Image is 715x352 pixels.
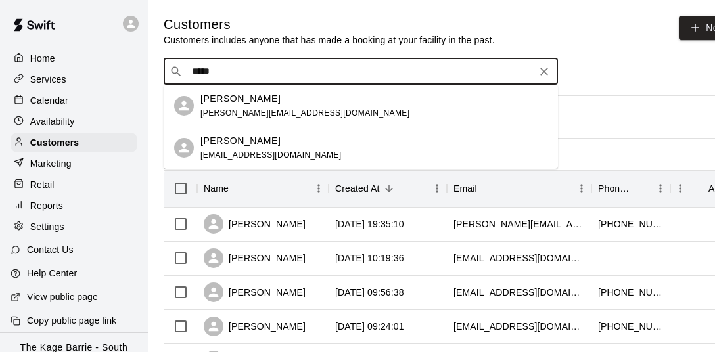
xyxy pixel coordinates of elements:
p: View public page [27,290,98,303]
div: +16473091450 [598,286,664,299]
p: Settings [30,220,64,233]
p: Services [30,73,66,86]
p: Customers [30,136,79,149]
div: 2025-08-14 19:35:10 [335,217,404,231]
p: Calendar [30,94,68,107]
button: Menu [309,179,329,198]
div: [PERSON_NAME] [204,317,306,336]
button: Menu [427,179,447,198]
div: Phone Number [591,170,670,207]
p: [PERSON_NAME] [200,134,281,148]
div: jcbadventures@gmail.com [453,252,585,265]
a: Services [11,70,137,89]
div: Email [447,170,591,207]
div: Name [204,170,229,207]
p: Customers includes anyone that has made a booking at your facility in the past. [164,33,495,47]
div: [PERSON_NAME] [204,248,306,268]
div: Phone Number [598,170,632,207]
p: Reports [30,199,63,212]
div: 2025-08-14 10:19:36 [335,252,404,265]
button: Sort [229,179,247,198]
a: Reports [11,196,137,215]
div: Lindsay Byers [174,96,194,116]
div: Created At [335,170,380,207]
div: Search customers by name or email [164,58,558,85]
a: Availability [11,112,137,131]
span: [EMAIL_ADDRESS][DOMAIN_NAME] [200,150,342,160]
button: Sort [690,179,708,198]
div: Email [453,170,477,207]
p: [PERSON_NAME] [200,92,281,106]
p: Contact Us [27,243,74,256]
a: Customers [11,133,137,152]
p: Availability [30,115,75,128]
div: 2025-08-14 09:56:38 [335,286,404,299]
button: Menu [670,179,690,198]
button: Menu [651,179,670,198]
h5: Customers [164,16,495,33]
button: Menu [572,179,591,198]
a: Retail [11,175,137,194]
button: Sort [380,179,398,198]
a: Home [11,49,137,68]
a: Calendar [11,91,137,110]
p: Marketing [30,157,72,170]
div: chris-taryn@bell.net [453,217,585,231]
div: Jeff Byers [174,138,194,158]
button: Sort [632,179,651,198]
p: Retail [30,178,55,191]
a: Settings [11,217,137,236]
p: Copy public page link [27,314,116,327]
button: Clear [535,62,553,81]
div: Name [197,170,329,207]
p: Home [30,52,55,65]
span: [PERSON_NAME][EMAIL_ADDRESS][DOMAIN_NAME] [200,108,409,118]
div: kskmedia@outlook.com [453,286,585,299]
div: [PERSON_NAME] [204,282,306,302]
div: [PERSON_NAME] [204,214,306,234]
a: Marketing [11,154,137,173]
button: Sort [477,179,496,198]
div: sutherland_19@hotmail.com [453,320,585,333]
p: Help Center [27,267,77,280]
div: 2025-08-14 09:24:01 [335,320,404,333]
div: +16479604737 [598,320,664,333]
div: +16476154160 [598,217,664,231]
div: Created At [329,170,447,207]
